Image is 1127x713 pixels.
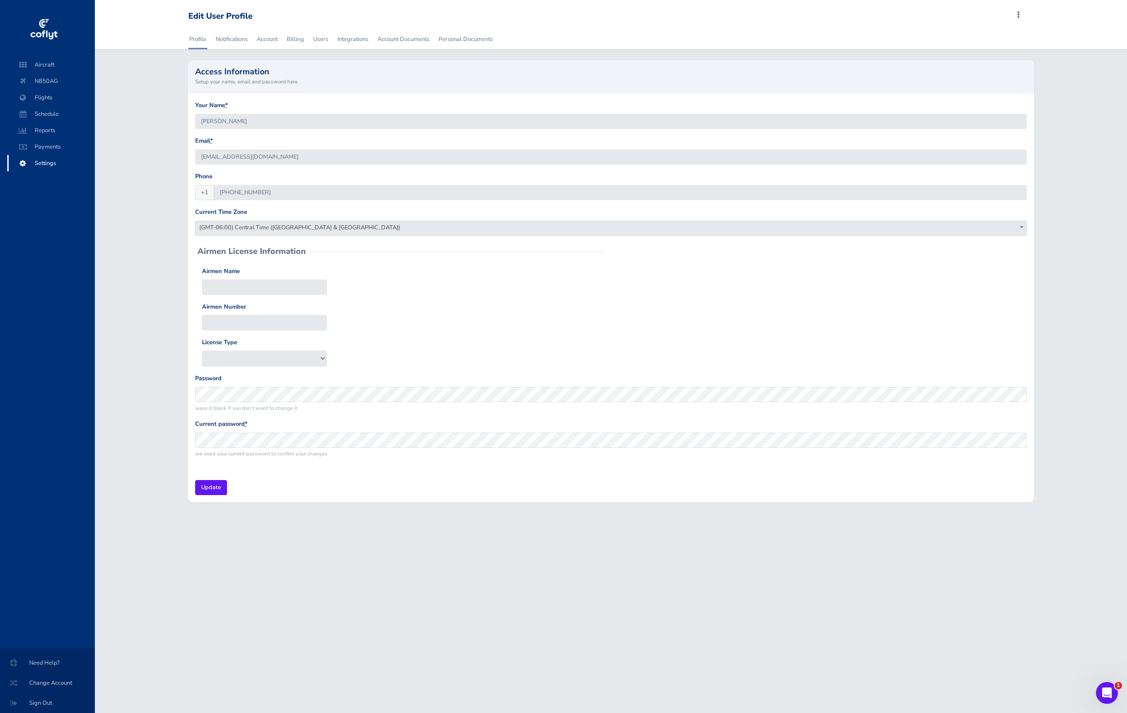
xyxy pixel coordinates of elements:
[11,675,84,691] span: Change Account
[195,419,248,429] label: Current password
[16,73,86,89] span: N850AG
[16,139,86,155] span: Payments
[195,374,222,383] label: Password
[29,16,59,43] img: coflyt logo
[195,207,247,217] label: Current Time Zone
[210,137,213,145] abbr: required
[16,57,86,73] span: Aircraft
[16,155,86,171] span: Settings
[197,247,306,255] h2: Airmen License Information
[11,655,84,671] span: Need Help?
[215,29,248,49] a: Notifications
[195,404,1027,412] small: leave it blank if you don't want to change it
[16,122,86,139] span: Reports
[336,29,369,49] a: Integrations
[225,101,228,109] abbr: required
[1096,682,1118,704] iframe: Intercom live chat
[256,29,279,49] a: Account
[16,89,86,106] span: Flights
[312,29,329,49] a: Users
[195,185,214,200] span: +1
[286,29,305,49] a: Billing
[195,101,228,110] label: Your Name
[11,695,84,711] span: Sign Out
[377,29,430,49] a: Account Documents
[195,67,1027,76] h2: Access Information
[195,449,1027,458] small: we need your current password to confirm your changes
[195,136,213,146] label: Email
[202,338,237,347] label: License Type
[188,11,253,21] div: Edit User Profile
[195,221,1027,236] span: (GMT-06:00) Central Time (US & Canada)
[196,221,1027,234] span: (GMT-06:00) Central Time (US & Canada)
[438,29,494,49] a: Personal Documents
[202,267,240,276] label: Airmen Name
[195,172,212,181] label: Phone
[195,480,227,495] input: Update
[202,302,246,312] label: Airmen Number
[195,77,1027,86] small: Setup your name, email and password here
[188,29,207,49] a: Profile
[16,106,86,122] span: Schedule
[245,420,248,428] abbr: required
[1115,682,1122,689] span: 1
